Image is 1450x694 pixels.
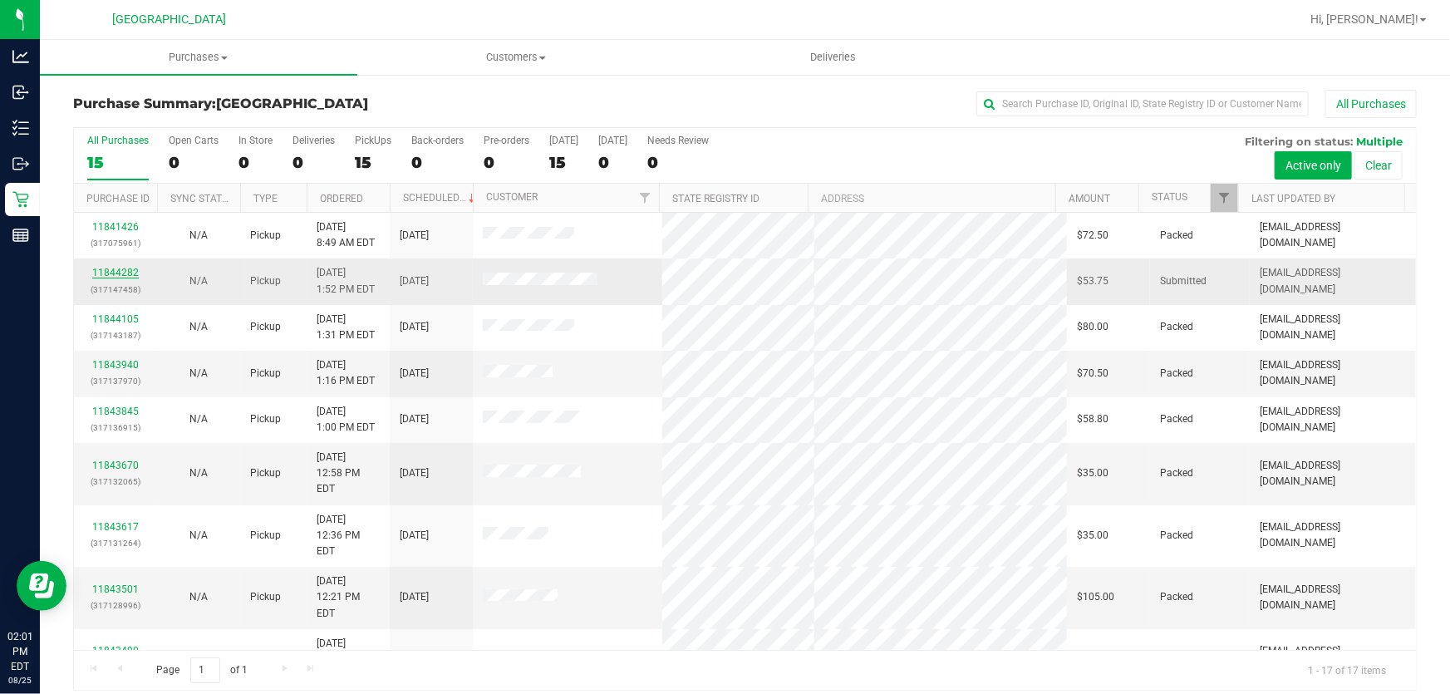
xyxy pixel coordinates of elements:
span: Pickup [250,319,281,335]
span: [EMAIL_ADDRESS][DOMAIN_NAME] [1260,265,1406,297]
span: $105.00 [1077,589,1114,605]
inline-svg: Inbound [12,84,29,101]
p: (317132065) [84,474,147,490]
a: Deliveries [675,40,992,75]
span: Pickup [250,411,281,427]
span: $80.00 [1077,319,1108,335]
p: 02:01 PM EDT [7,629,32,674]
button: N/A [189,465,208,481]
span: Not Applicable [189,413,208,425]
span: $53.75 [1077,273,1108,289]
a: Last Updated By [1251,193,1335,204]
span: Not Applicable [189,321,208,332]
button: N/A [189,411,208,427]
span: 1 - 17 of 17 items [1295,657,1399,682]
span: Deliveries [788,50,878,65]
a: Sync Status [170,193,234,204]
h3: Purchase Summary: [73,96,521,111]
span: [DATE] 12:21 PM EDT [317,573,380,622]
a: 11844105 [92,313,139,325]
span: [EMAIL_ADDRESS][DOMAIN_NAME] [1260,219,1406,251]
span: Customers [358,50,674,65]
span: [EMAIL_ADDRESS][DOMAIN_NAME] [1260,404,1406,436]
div: Back-orders [411,135,464,146]
th: Address [808,184,1055,213]
a: Ordered [320,193,363,204]
span: [DATE] 12:58 PM EDT [317,450,380,498]
button: N/A [189,273,208,289]
span: Pickup [250,273,281,289]
input: Search Purchase ID, Original ID, State Registry ID or Customer Name... [976,91,1309,116]
span: Pickup [250,589,281,605]
a: 11841426 [92,221,139,233]
span: Not Applicable [189,467,208,479]
iframe: Resource center [17,561,66,611]
p: (317147458) [84,282,147,298]
span: Packed [1160,411,1193,427]
div: 0 [238,153,273,172]
span: [DATE] [400,411,429,427]
div: All Purchases [87,135,149,146]
span: Pickup [250,366,281,381]
span: $58.80 [1077,411,1108,427]
p: (317131264) [84,535,147,551]
span: [DATE] [400,228,429,244]
span: [GEOGRAPHIC_DATA] [216,96,368,111]
a: Type [253,193,278,204]
span: [DATE] 8:49 AM EDT [317,219,375,251]
span: [DATE] 1:52 PM EDT [317,265,375,297]
span: Packed [1160,228,1193,244]
div: 0 [598,153,627,172]
span: [DATE] 1:00 PM EDT [317,404,375,436]
div: In Store [238,135,273,146]
span: Not Applicable [189,275,208,287]
span: $72.50 [1077,228,1108,244]
span: [DATE] 1:16 PM EDT [317,357,375,389]
inline-svg: Analytics [12,48,29,65]
a: Filter [632,184,659,212]
span: [DATE] 12:21 PM EDT [317,636,380,684]
inline-svg: Reports [12,227,29,244]
span: Pickup [250,528,281,544]
span: [EMAIL_ADDRESS][DOMAIN_NAME] [1260,312,1406,343]
a: State Registry ID [672,193,759,204]
span: [EMAIL_ADDRESS][DOMAIN_NAME] [1260,458,1406,490]
button: Active only [1275,151,1352,180]
button: N/A [189,228,208,244]
span: Filtering on status: [1245,135,1353,148]
div: 15 [549,153,578,172]
span: [GEOGRAPHIC_DATA] [113,12,227,27]
span: $35.00 [1077,465,1108,481]
button: N/A [189,589,208,605]
div: Pre-orders [484,135,529,146]
div: Deliveries [292,135,335,146]
p: (317128996) [84,598,147,613]
div: 0 [169,153,219,172]
div: 0 [484,153,529,172]
span: [DATE] [400,465,429,481]
span: Packed [1160,319,1193,335]
span: [EMAIL_ADDRESS][DOMAIN_NAME] [1260,582,1406,613]
p: 08/25 [7,674,32,687]
div: PickUps [355,135,391,146]
span: [DATE] [400,273,429,289]
a: Customers [357,40,675,75]
span: Page of 1 [142,657,262,683]
span: Not Applicable [189,229,208,241]
span: Multiple [1356,135,1403,148]
div: Open Carts [169,135,219,146]
a: Purchases [40,40,357,75]
a: Filter [1211,184,1238,212]
span: Hi, [PERSON_NAME]! [1310,12,1418,26]
div: [DATE] [549,135,578,146]
a: 11843845 [92,406,139,417]
span: [EMAIL_ADDRESS][DOMAIN_NAME] [1260,643,1406,675]
div: 15 [355,153,391,172]
span: [DATE] [400,589,429,605]
span: Packed [1160,528,1193,544]
span: Not Applicable [189,591,208,603]
div: [DATE] [598,135,627,146]
a: 11844282 [92,267,139,278]
span: Packed [1160,589,1193,605]
button: All Purchases [1325,90,1417,118]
